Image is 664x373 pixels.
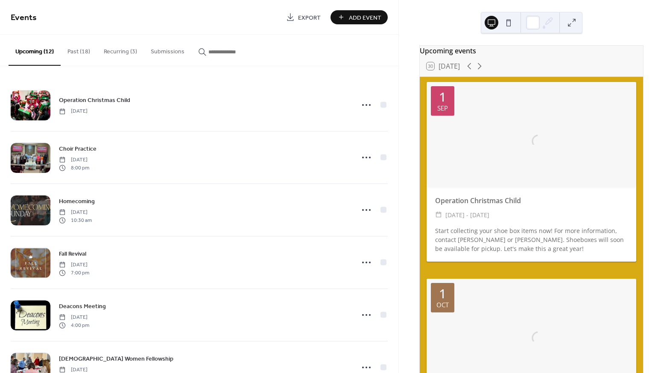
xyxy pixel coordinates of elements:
span: Operation Christmas Child [59,96,130,105]
span: [DATE] [59,156,89,164]
span: [DEMOGRAPHIC_DATA] Women Fellowship [59,355,173,364]
span: [DATE] [59,209,92,216]
a: Fall Revival [59,249,86,259]
a: Choir Practice [59,144,97,154]
span: Add Event [349,13,381,22]
a: Homecoming [59,196,95,206]
span: 4:00 pm [59,321,89,329]
span: [DATE] [59,314,89,321]
div: Start collecting your shoe box items now! For more information, contact [PERSON_NAME] or [PERSON_... [427,226,636,253]
a: Operation Christmas Child [59,95,130,105]
span: Events [11,9,37,26]
span: [DATE] [59,261,89,269]
span: 8:00 pm [59,164,89,172]
div: 1 [439,90,446,103]
div: Upcoming events [420,46,643,56]
button: Submissions [144,35,191,65]
button: Add Event [331,10,388,24]
div: Oct [436,302,449,308]
div: 1 [439,287,446,300]
a: Export [280,10,327,24]
div: Sep [437,105,448,111]
div: Operation Christmas Child [427,195,636,206]
span: Fall Revival [59,250,86,259]
span: [DATE] [59,108,88,115]
span: Export [298,13,321,22]
a: Deacons Meeting [59,301,106,311]
div: ​ [435,210,442,220]
span: [DATE] - [DATE] [445,210,489,220]
button: Recurring (3) [97,35,144,65]
span: 10:30 am [59,216,92,224]
button: Upcoming (12) [9,35,61,66]
a: [DEMOGRAPHIC_DATA] Women Fellowship [59,354,173,364]
span: 7:00 pm [59,269,89,277]
span: Choir Practice [59,145,97,154]
button: Past (18) [61,35,97,65]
